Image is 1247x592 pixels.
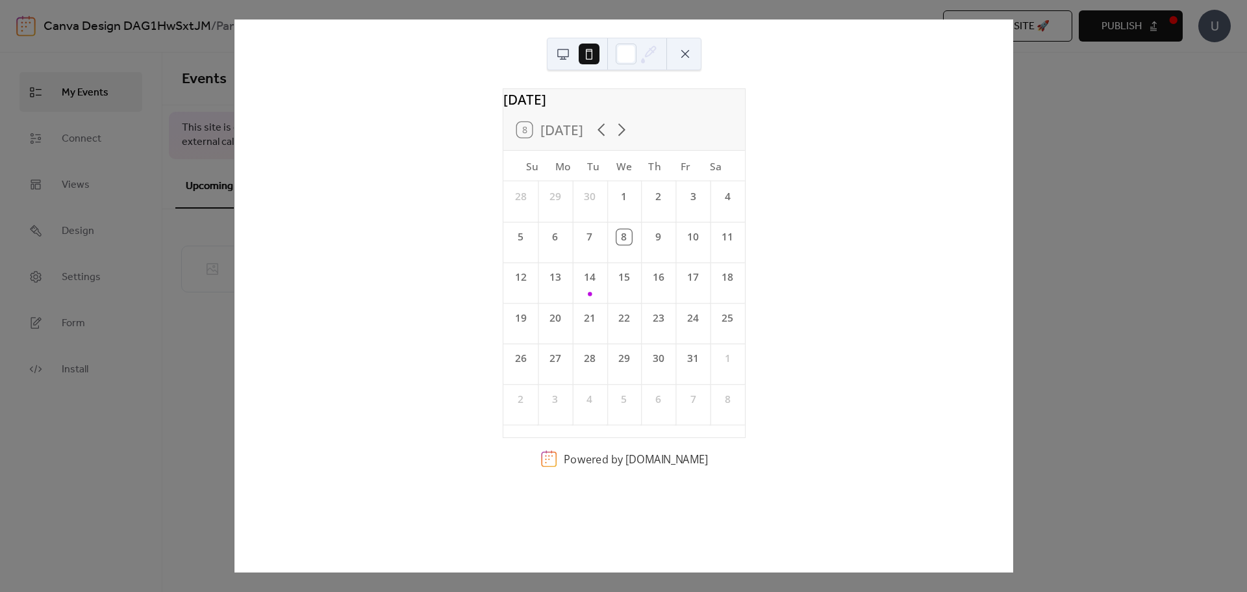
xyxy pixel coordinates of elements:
[700,151,731,181] div: Sa
[616,392,631,407] div: 5
[651,189,666,204] div: 2
[503,89,745,109] div: [DATE]
[720,351,735,366] div: 1
[582,229,597,244] div: 7
[548,311,562,326] div: 20
[685,392,700,407] div: 7
[651,270,666,285] div: 16
[548,351,562,366] div: 27
[685,270,700,285] div: 17
[639,151,670,181] div: Th
[548,189,562,204] div: 29
[512,392,527,407] div: 2
[685,229,700,244] div: 10
[720,270,735,285] div: 18
[616,189,631,204] div: 1
[582,351,597,366] div: 28
[512,311,527,326] div: 19
[548,392,562,407] div: 3
[625,452,707,466] a: [DOMAIN_NAME]
[616,351,631,366] div: 29
[720,189,735,204] div: 4
[512,229,527,244] div: 5
[616,311,631,326] div: 22
[578,151,609,181] div: Tu
[651,311,666,326] div: 23
[582,311,597,326] div: 21
[548,229,562,244] div: 6
[616,270,631,285] div: 15
[685,189,700,204] div: 3
[582,189,597,204] div: 30
[548,270,562,285] div: 13
[720,229,735,244] div: 11
[582,270,597,285] div: 14
[582,392,597,407] div: 4
[512,189,527,204] div: 28
[720,392,735,407] div: 8
[609,151,639,181] div: We
[685,351,700,366] div: 31
[548,151,578,181] div: Mo
[651,392,666,407] div: 6
[670,151,700,181] div: Fr
[616,229,631,244] div: 8
[685,311,700,326] div: 24
[564,452,708,466] div: Powered by
[651,229,666,244] div: 9
[512,270,527,285] div: 12
[516,151,547,181] div: Su
[720,311,735,326] div: 25
[651,351,666,366] div: 30
[512,351,527,366] div: 26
